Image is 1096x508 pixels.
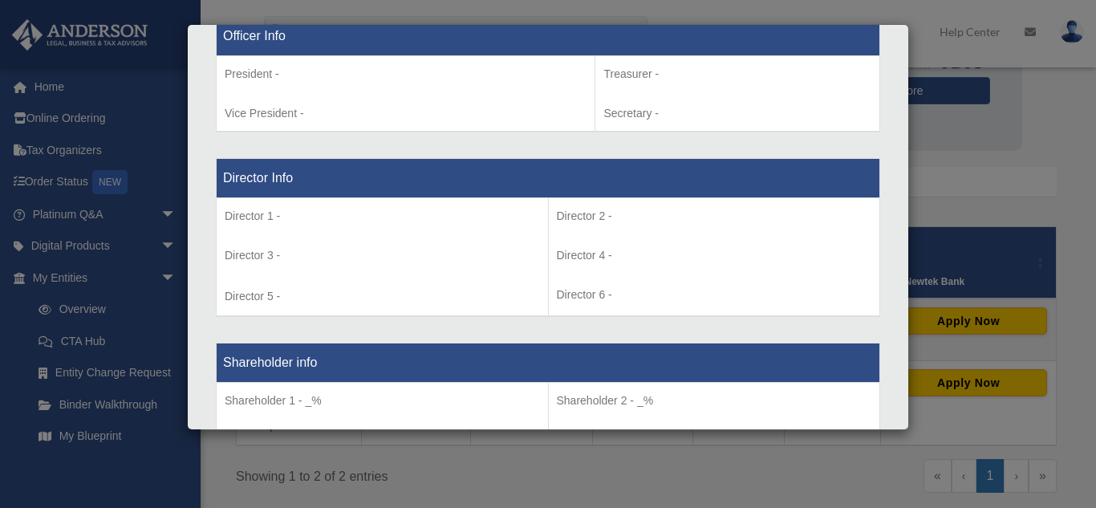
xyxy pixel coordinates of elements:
[217,198,549,317] td: Director 5 -
[557,246,872,266] p: Director 4 -
[557,206,872,226] p: Director 2 -
[557,285,872,305] p: Director 6 -
[217,16,880,55] th: Officer Info
[225,104,587,124] p: Vice President -
[217,159,880,198] th: Director Info
[225,64,587,84] p: President -
[217,343,880,383] th: Shareholder info
[603,64,871,84] p: Treasurer -
[225,206,540,226] p: Director 1 -
[225,391,540,411] p: Shareholder 1 - _%
[557,391,872,411] p: Shareholder 2 - _%
[603,104,871,124] p: Secretary -
[225,246,540,266] p: Director 3 -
